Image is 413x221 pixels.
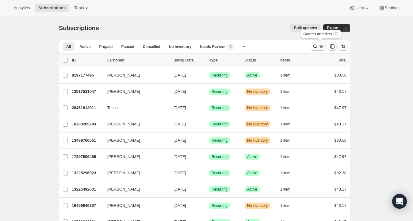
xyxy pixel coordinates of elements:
div: 16283205783[PERSON_NAME][DATE]SuccessRecurringWarningNo inventory1 item$43.17 [72,120,346,128]
span: Active [79,44,90,49]
button: 1 item [280,87,297,96]
span: $43.17 [334,187,346,191]
button: 1 item [280,201,297,210]
div: 13225296023[PERSON_NAME][DATE]SuccessRecurringSuccessActive1 item$32.38 [72,169,346,177]
div: Items [280,57,311,63]
span: Recurring [212,89,228,94]
button: Bulk updates [290,24,321,32]
span: Active [247,154,257,159]
button: Help [346,4,373,12]
span: [DATE] [174,89,186,94]
p: 17297506455 [72,154,102,160]
span: [DATE] [174,73,186,77]
button: Search and filter results [311,42,326,51]
span: No inventory [169,44,191,49]
button: [PERSON_NAME] [104,184,165,194]
span: Paused [121,44,134,49]
span: [PERSON_NAME] [107,203,140,209]
span: 1 item [280,73,290,78]
p: 13225296023 [72,170,102,176]
button: [PERSON_NAME] [104,70,165,80]
span: $43.17 [334,89,346,94]
span: 1 item [280,89,290,94]
span: 1 item [280,138,290,143]
span: [DATE] [174,187,186,191]
span: Cancelled [143,44,160,49]
button: [PERSON_NAME] [104,152,165,162]
span: 1 item [280,154,290,159]
span: Prepaid [99,44,113,49]
span: $43.17 [334,203,346,208]
span: Tessa [107,105,118,111]
span: All [66,44,71,49]
p: Status [245,57,275,63]
button: [PERSON_NAME] [104,136,165,145]
span: No inventory [247,105,268,110]
span: [DATE] [174,171,186,175]
button: 1 item [280,185,297,194]
span: 1 item [280,122,290,127]
button: Subscriptions [35,4,69,12]
p: Billing Date [174,57,204,63]
span: 1 item [280,171,290,176]
span: Subscriptions [59,25,99,31]
div: 17297506455[PERSON_NAME][DATE]SuccessRecurringSuccessActive1 item$47.97 [72,152,346,161]
p: 13489766551 [72,137,102,144]
span: [DATE] [174,154,186,159]
button: 1 item [280,136,297,145]
span: Recurring [212,105,228,110]
button: Settings [375,4,403,12]
span: Recurring [212,171,228,176]
button: Analytics [10,4,33,12]
span: [DATE] [174,203,186,208]
span: $30.58 [334,73,346,77]
div: 20461813911Tessa[DATE]SuccessRecurringWarningNo inventory1 item$47.97 [72,104,346,112]
p: Customer [107,57,169,63]
span: 1 item [280,187,290,192]
span: 1 item [280,203,290,208]
p: 16456646807 [72,203,102,209]
span: Export [327,26,338,30]
span: Recurring [212,187,228,192]
div: Type [209,57,240,63]
span: [PERSON_NAME] [107,170,140,176]
span: [DATE] [174,122,186,126]
p: 13225492631 [72,186,102,192]
span: [PERSON_NAME] [107,72,140,78]
button: Tools [71,4,94,12]
span: [DATE] [174,138,186,143]
button: Create new view [239,42,249,51]
button: 1 item [280,120,297,128]
p: 8197177495 [72,72,102,78]
span: Bulk updates [294,26,317,30]
button: [PERSON_NAME] [104,87,165,97]
div: 13489766551[PERSON_NAME][DATE]SuccessRecurringWarningNo inventory1 item$30.58 [72,136,346,145]
div: IDCustomerBilling DateTypeStatusItemsTotal [72,57,346,63]
span: Recurring [212,154,228,159]
span: [PERSON_NAME] [107,186,140,192]
span: [DATE] [174,105,186,110]
span: Recurring [212,138,228,143]
button: Sort the results [339,42,348,51]
p: 13517521047 [72,89,102,95]
span: $32.38 [334,171,346,175]
div: Open Intercom Messenger [392,194,407,209]
span: 1 item [280,105,290,110]
button: [PERSON_NAME] [104,201,165,211]
span: Tools [74,6,84,10]
span: Needs Review [200,44,225,49]
button: 1 item [280,71,297,80]
span: Help [355,6,364,10]
span: Active [247,171,257,176]
span: $47.97 [334,154,346,159]
button: 1 item [280,169,297,177]
div: 8197177495[PERSON_NAME][DATE]SuccessRecurringSuccessActive1 item$30.58 [72,71,346,80]
span: Recurring [212,73,228,78]
span: Analytics [13,6,30,10]
p: Total [338,57,346,63]
p: ID [72,57,102,63]
span: Settings [385,6,400,10]
button: 1 item [280,104,297,112]
span: No inventory [247,138,268,143]
span: 4 [230,44,232,49]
